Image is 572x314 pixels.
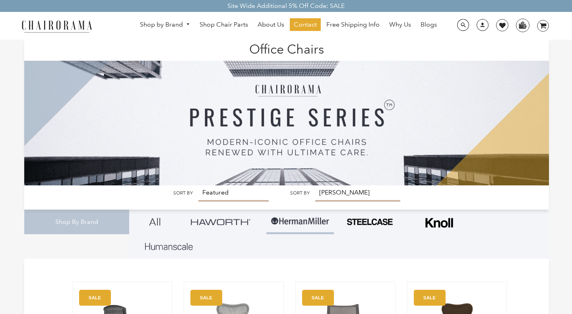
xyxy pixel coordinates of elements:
img: Frame_4.png [423,213,455,233]
a: Contact [290,18,321,31]
img: chairorama [17,19,97,33]
span: Contact [294,21,317,29]
a: About Us [254,18,288,31]
a: Shop by Brand [136,19,194,31]
label: Sort by [173,190,193,196]
text: SALE [423,295,436,300]
img: Office Chairs [24,40,549,185]
span: Free Shipping Info [326,21,380,29]
span: Blogs [421,21,437,29]
img: Group_4be16a4b-c81a-4a6e-a540-764d0a8faf6e.png [191,219,250,225]
nav: DesktopNavigation [130,18,446,33]
h1: Office Chairs [32,40,541,57]
div: Shop By Brand [24,210,129,235]
span: Why Us [389,21,411,29]
text: SALE [200,295,212,300]
label: Sort by [290,190,310,196]
a: Shop Chair Parts [196,18,252,31]
img: WhatsApp_Image_2024-07-12_at_16.23.01.webp [516,19,529,31]
a: Blogs [417,18,441,31]
text: SALE [88,295,101,300]
text: SALE [312,295,324,300]
img: Layer_1_1.png [145,243,193,250]
a: Free Shipping Info [322,18,384,31]
img: Group-1.png [270,210,330,233]
img: PHOTO-2024-07-09-00-53-10-removebg-preview.png [346,218,394,226]
span: About Us [258,21,284,29]
a: All [135,210,175,234]
a: Why Us [385,18,415,31]
span: Shop Chair Parts [200,21,248,29]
